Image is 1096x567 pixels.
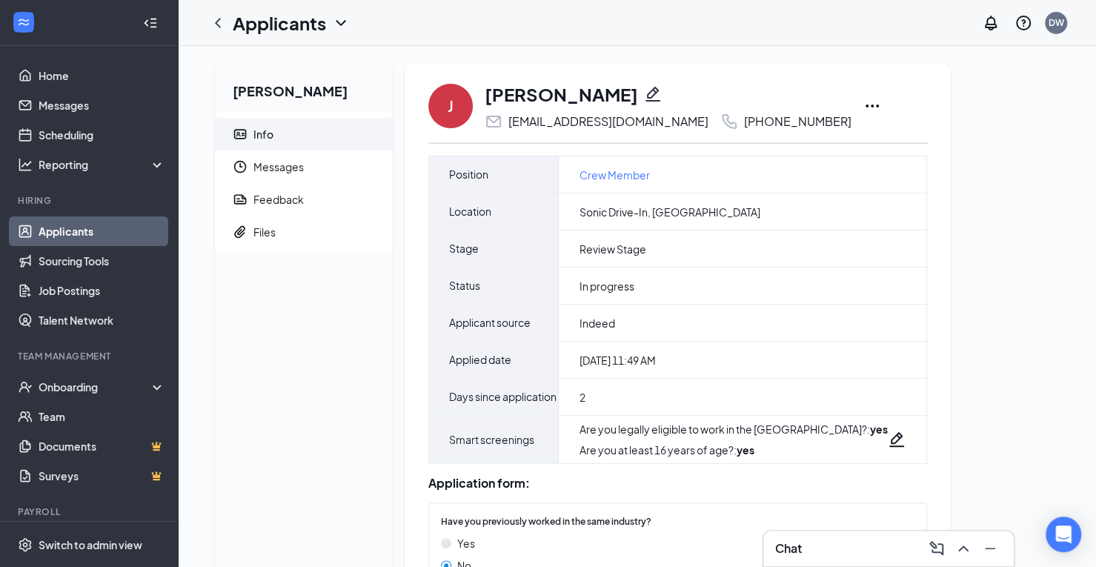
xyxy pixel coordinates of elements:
[233,127,248,142] svg: ContactCard
[775,540,802,557] h3: Chat
[449,305,531,341] span: Applicant source
[215,118,393,150] a: ContactCardInfo
[428,476,927,491] div: Application form:
[18,505,162,518] div: Payroll
[737,443,754,457] strong: yes
[951,537,975,560] button: ChevronUp
[954,540,972,557] svg: ChevronUp
[215,64,393,112] h2: [PERSON_NAME]
[18,350,162,362] div: Team Management
[982,14,1000,32] svg: Notifications
[449,231,479,267] span: Stage
[215,216,393,248] a: PaperclipFiles
[744,114,851,129] div: [PHONE_NUMBER]
[981,540,999,557] svg: Minimize
[215,150,393,183] a: ClockMessages
[39,276,165,305] a: Job Postings
[18,157,33,172] svg: Analysis
[233,10,326,36] h1: Applicants
[925,537,949,560] button: ComposeMessage
[449,268,480,304] span: Status
[39,461,165,491] a: SurveysCrown
[39,402,165,431] a: Team
[16,15,31,30] svg: WorkstreamLogo
[39,305,165,335] a: Talent Network
[253,225,276,239] div: Files
[18,537,33,552] svg: Settings
[39,216,165,246] a: Applicants
[253,192,304,207] div: Feedback
[233,225,248,239] svg: Paperclip
[644,85,662,103] svg: Pencil
[449,342,511,378] span: Applied date
[18,379,33,394] svg: UserCheck
[441,515,651,529] span: Have you previously worked in the same industry?
[870,422,888,436] strong: yes
[1014,14,1032,32] svg: QuestionInfo
[39,61,165,90] a: Home
[888,431,906,448] svg: Pencil
[39,246,165,276] a: Sourcing Tools
[863,97,881,115] svg: Ellipses
[1049,16,1064,29] div: DW
[39,537,142,552] div: Switch to admin view
[39,157,166,172] div: Reporting
[39,431,165,461] a: DocumentsCrown
[579,167,650,183] a: Crew Member
[485,82,638,107] h1: [PERSON_NAME]
[215,183,393,216] a: ReportFeedback
[39,120,165,150] a: Scheduling
[253,127,273,142] div: Info
[928,540,946,557] svg: ComposeMessage
[457,535,475,551] span: Yes
[39,90,165,120] a: Messages
[448,96,454,116] div: J
[233,192,248,207] svg: Report
[449,156,488,193] span: Position
[233,159,248,174] svg: Clock
[209,14,227,32] svg: ChevronLeft
[508,114,708,129] div: [EMAIL_ADDRESS][DOMAIN_NAME]
[449,193,491,230] span: Location
[720,113,738,130] svg: Phone
[449,422,534,458] span: Smart screenings
[579,279,634,294] span: In progress
[579,422,888,437] div: Are you legally eligible to work in the [GEOGRAPHIC_DATA]? :
[1046,517,1081,552] div: Open Intercom Messenger
[978,537,1002,560] button: Minimize
[485,113,502,130] svg: Email
[579,390,585,405] span: 2
[143,16,158,30] svg: Collapse
[18,194,162,207] div: Hiring
[332,14,350,32] svg: ChevronDown
[39,379,153,394] div: Onboarding
[579,442,888,457] div: Are you at least 16 years of age? :
[449,379,557,415] span: Days since application
[579,316,615,331] span: Indeed
[579,353,656,368] span: [DATE] 11:49 AM
[253,150,381,183] span: Messages
[579,205,760,219] span: Sonic Drive-In, [GEOGRAPHIC_DATA]
[579,242,646,256] span: Review Stage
